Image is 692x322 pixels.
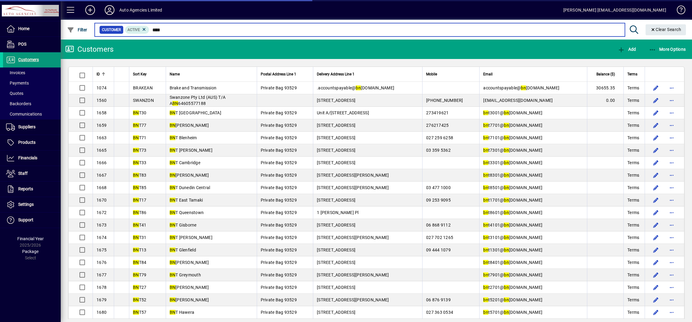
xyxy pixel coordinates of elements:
[483,248,488,252] em: bn
[317,260,355,265] span: [STREET_ADDRESS]
[504,223,509,227] em: bn
[483,160,542,165] span: t3301@ [DOMAIN_NAME]
[97,235,107,240] span: 1674
[18,155,37,160] span: Financials
[22,249,39,254] span: Package
[170,85,217,90] span: Brake and Transmission
[133,235,146,240] span: T31
[133,198,139,203] em: BN
[483,260,542,265] span: t8401@ [DOMAIN_NAME]
[317,272,389,277] span: [STREET_ADDRESS][PERSON_NAME]
[97,223,107,227] span: 1673
[483,123,542,128] span: t7701@ [DOMAIN_NAME]
[483,223,542,227] span: t4101@ [DOMAIN_NAME]
[133,85,153,90] span: BRAKEAN
[483,135,488,140] em: bn
[170,223,176,227] em: BN
[426,110,449,115] span: 273419621
[125,26,149,34] mat-chip: Activation Status: Active
[651,295,661,305] button: Edit
[483,272,488,277] em: bn
[170,297,209,302] span: [PERSON_NAME]
[483,235,488,240] em: bn
[170,123,209,128] span: [PERSON_NAME]
[317,71,354,78] span: Delivery Address Line 1
[667,170,677,180] button: More options
[627,97,639,103] span: Terms
[170,210,176,215] em: BN
[80,5,100,16] button: Add
[3,99,61,109] a: Backorders
[97,160,107,165] span: 1666
[170,248,176,252] em: BN
[102,27,121,33] span: Customer
[521,85,526,90] em: bn
[504,235,509,240] em: bn
[483,198,488,203] em: bn
[587,82,623,94] td: 30655.35
[6,81,29,85] span: Payments
[483,148,488,153] em: bn
[627,222,639,228] span: Terms
[261,285,297,290] span: Private Bag 93529
[649,47,686,52] span: More Options
[426,223,451,227] span: 06 868 9112
[133,173,146,178] span: T83
[170,135,197,140] span: T Blenheim
[170,248,196,252] span: T Glenfield
[3,151,61,166] a: Financials
[651,258,661,267] button: Edit
[651,233,661,242] button: Edit
[133,185,139,190] em: BN
[6,91,23,96] span: Quotes
[667,258,677,267] button: More options
[170,71,180,78] span: Name
[483,272,542,277] span: t7901@ [DOMAIN_NAME]
[97,260,107,265] span: 1676
[317,148,355,153] span: [STREET_ADDRESS]
[483,110,488,115] em: bn
[667,245,677,255] button: More options
[483,248,542,252] span: t1301@ [DOMAIN_NAME]
[596,71,615,78] span: Balance ($)
[18,124,36,129] span: Suppliers
[483,71,583,78] div: Email
[504,110,509,115] em: bn
[97,210,107,215] span: 1672
[261,173,297,178] span: Private Bag 93529
[667,295,677,305] button: More options
[647,44,687,55] button: More Options
[504,248,509,252] em: bn
[618,47,636,52] span: Add
[651,183,661,192] button: Edit
[627,284,639,290] span: Terms
[261,85,297,90] span: Private Bag 93529
[483,285,488,290] em: bn
[317,173,389,178] span: [STREET_ADDRESS][PERSON_NAME]
[651,120,661,130] button: Edit
[18,171,28,176] span: Staff
[97,272,107,277] span: 1677
[483,210,488,215] em: bn
[651,170,661,180] button: Edit
[426,135,453,140] span: 027 259 6258
[133,260,139,265] em: BN
[667,270,677,280] button: More options
[483,223,488,227] em: bn
[651,307,661,317] button: Edit
[483,260,488,265] em: bn
[627,160,639,166] span: Terms
[317,210,359,215] span: 1 [PERSON_NAME] Pl
[261,297,297,302] span: Private Bag 93529
[170,173,176,178] em: BN
[6,101,31,106] span: Backorders
[317,223,355,227] span: [STREET_ADDRESS]
[133,71,147,78] span: Sort Key
[667,95,677,105] button: More options
[97,285,107,290] span: 1678
[627,71,637,78] span: Terms
[504,198,509,203] em: bn
[650,27,681,32] span: Clear Search
[504,173,509,178] em: bn
[483,185,488,190] em: bn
